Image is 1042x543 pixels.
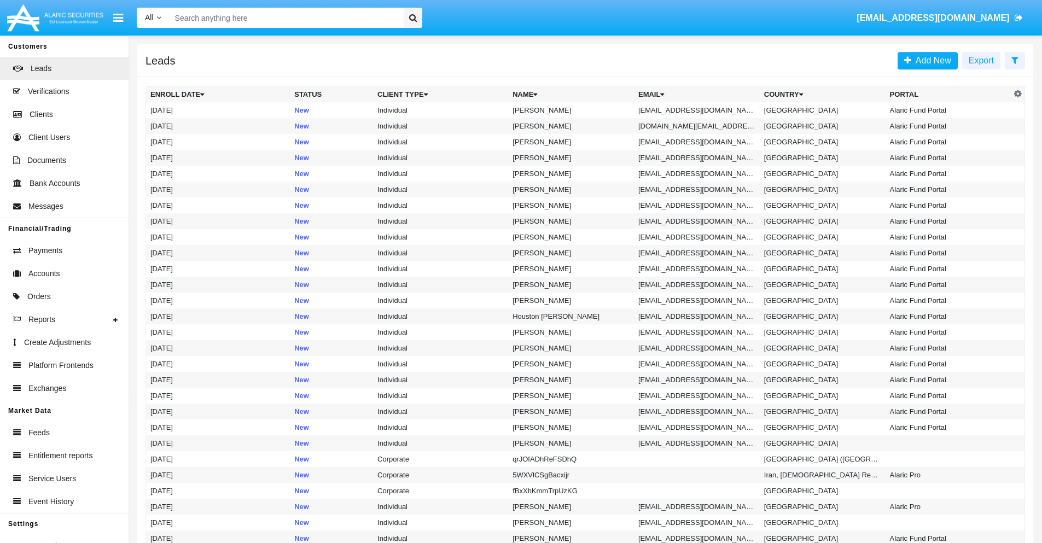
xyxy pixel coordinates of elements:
[508,467,634,483] td: 5WXVlCSgBacxijr
[146,245,290,261] td: [DATE]
[28,360,94,371] span: Platform Frontends
[760,404,886,419] td: [GEOGRAPHIC_DATA]
[508,150,634,166] td: [PERSON_NAME]
[373,388,508,404] td: Individual
[886,467,1011,483] td: Alaric Pro
[28,383,66,394] span: Exchanges
[760,293,886,308] td: [GEOGRAPHIC_DATA]
[760,372,886,388] td: [GEOGRAPHIC_DATA]
[634,499,760,515] td: [EMAIL_ADDRESS][DOMAIN_NAME]
[508,86,634,103] th: Name
[290,150,373,166] td: New
[634,293,760,308] td: [EMAIL_ADDRESS][DOMAIN_NAME]
[27,291,51,302] span: Orders
[373,467,508,483] td: Corporate
[373,197,508,213] td: Individual
[886,293,1011,308] td: Alaric Fund Portal
[373,308,508,324] td: Individual
[137,12,170,24] a: All
[290,372,373,388] td: New
[760,166,886,182] td: [GEOGRAPHIC_DATA]
[852,3,1028,33] a: [EMAIL_ADDRESS][DOMAIN_NAME]
[146,308,290,324] td: [DATE]
[145,56,176,65] h5: Leads
[760,197,886,213] td: [GEOGRAPHIC_DATA]
[28,245,62,256] span: Payments
[28,86,69,97] span: Verifications
[634,388,760,404] td: [EMAIL_ADDRESS][DOMAIN_NAME]
[508,261,634,277] td: [PERSON_NAME]
[373,134,508,150] td: Individual
[508,229,634,245] td: [PERSON_NAME]
[373,213,508,229] td: Individual
[290,229,373,245] td: New
[969,56,994,65] span: Export
[886,261,1011,277] td: Alaric Fund Portal
[290,483,373,499] td: New
[634,166,760,182] td: [EMAIL_ADDRESS][DOMAIN_NAME]
[508,293,634,308] td: [PERSON_NAME]
[146,499,290,515] td: [DATE]
[27,155,66,166] span: Documents
[290,277,373,293] td: New
[28,473,76,484] span: Service Users
[290,515,373,530] td: New
[760,261,886,277] td: [GEOGRAPHIC_DATA]
[508,483,634,499] td: fBxXhKmmTrpUzKG
[373,86,508,103] th: Client Type
[373,118,508,134] td: Individual
[634,404,760,419] td: [EMAIL_ADDRESS][DOMAIN_NAME]
[290,499,373,515] td: New
[28,201,63,212] span: Messages
[508,213,634,229] td: [PERSON_NAME]
[760,277,886,293] td: [GEOGRAPHIC_DATA]
[146,435,290,451] td: [DATE]
[146,118,290,134] td: [DATE]
[886,229,1011,245] td: Alaric Fund Portal
[146,229,290,245] td: [DATE]
[857,13,1009,22] span: [EMAIL_ADDRESS][DOMAIN_NAME]
[886,86,1011,103] th: Portal
[290,451,373,467] td: New
[508,435,634,451] td: [PERSON_NAME]
[30,178,80,189] span: Bank Accounts
[146,150,290,166] td: [DATE]
[886,118,1011,134] td: Alaric Fund Portal
[886,324,1011,340] td: Alaric Fund Portal
[634,213,760,229] td: [EMAIL_ADDRESS][DOMAIN_NAME]
[146,372,290,388] td: [DATE]
[146,102,290,118] td: [DATE]
[146,261,290,277] td: [DATE]
[508,308,634,324] td: Houston [PERSON_NAME]
[146,213,290,229] td: [DATE]
[28,314,55,325] span: Reports
[145,13,154,22] span: All
[760,451,886,467] td: [GEOGRAPHIC_DATA] ([GEOGRAPHIC_DATA])
[508,324,634,340] td: [PERSON_NAME]
[508,499,634,515] td: [PERSON_NAME]
[886,245,1011,261] td: Alaric Fund Portal
[508,388,634,404] td: [PERSON_NAME]
[886,102,1011,118] td: Alaric Fund Portal
[24,337,91,348] span: Create Adjustments
[373,404,508,419] td: Individual
[146,340,290,356] td: [DATE]
[760,419,886,435] td: [GEOGRAPHIC_DATA]
[290,340,373,356] td: New
[886,308,1011,324] td: Alaric Fund Portal
[886,404,1011,419] td: Alaric Fund Portal
[760,388,886,404] td: [GEOGRAPHIC_DATA]
[30,109,53,120] span: Clients
[146,324,290,340] td: [DATE]
[28,450,93,462] span: Entitlement reports
[760,435,886,451] td: [GEOGRAPHIC_DATA]
[290,419,373,435] td: New
[760,308,886,324] td: [GEOGRAPHIC_DATA]
[634,435,760,451] td: [EMAIL_ADDRESS][DOMAIN_NAME]
[290,404,373,419] td: New
[634,324,760,340] td: [EMAIL_ADDRESS][DOMAIN_NAME]
[290,118,373,134] td: New
[508,372,634,388] td: [PERSON_NAME]
[508,197,634,213] td: [PERSON_NAME]
[508,277,634,293] td: [PERSON_NAME]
